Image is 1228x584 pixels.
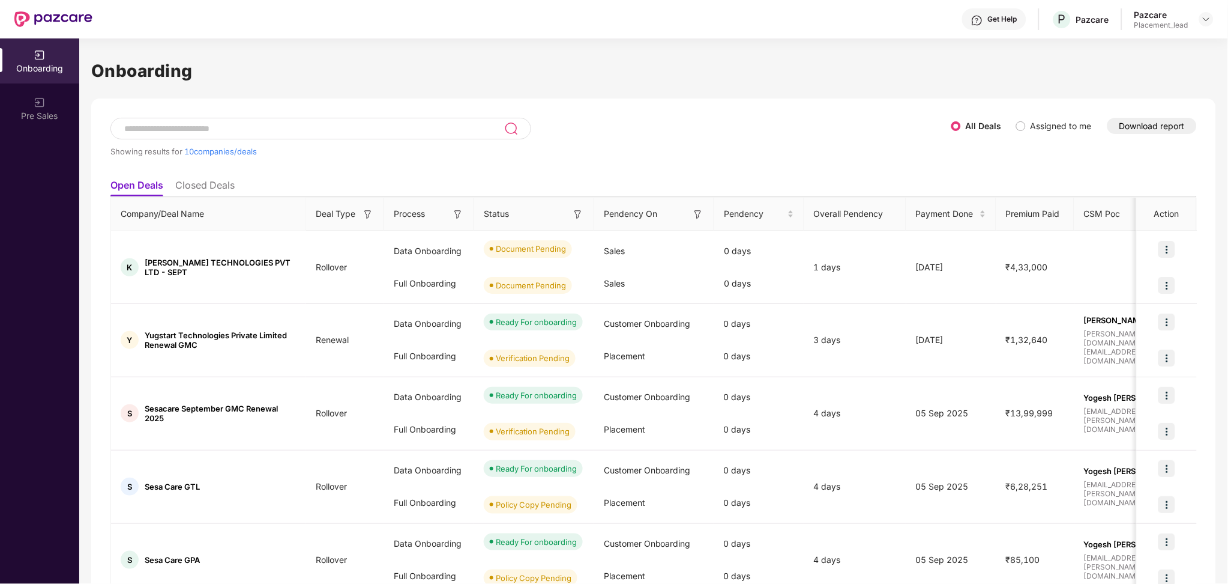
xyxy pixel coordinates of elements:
[804,261,906,274] div: 1 days
[1084,329,1185,365] span: [PERSON_NAME][DOMAIN_NAME][EMAIL_ADDRESS][DOMAIN_NAME]
[604,538,691,549] span: Customer Onboarding
[804,407,906,420] div: 4 days
[604,278,625,288] span: Sales
[804,553,906,567] div: 4 days
[1134,9,1188,20] div: Pazcare
[384,381,474,413] div: Data Onboarding
[971,14,983,26] img: svg+xml;base64,PHN2ZyBpZD0iSGVscC0zMngzMiIgeG1sbnM9Imh0dHA6Ly93d3cudzMub3JnLzIwMDAvc3ZnIiB3aWR0aD...
[1084,466,1185,476] span: Yogesh [PERSON_NAME]
[714,267,804,300] div: 0 days
[714,308,804,340] div: 0 days
[145,482,200,491] span: Sesa Care GTL
[1158,423,1175,440] img: icon
[306,408,357,418] span: Rollover
[1084,393,1185,403] span: Yogesh [PERSON_NAME]
[604,465,691,475] span: Customer Onboarding
[996,198,1074,231] th: Premium Paid
[604,571,645,581] span: Placement
[121,478,139,496] div: S
[1031,121,1092,131] label: Assigned to me
[804,480,906,493] div: 4 days
[604,318,691,329] span: Customer Onboarding
[1158,314,1175,330] img: icon
[34,97,46,109] img: svg+xml;base64,PHN2ZyB3aWR0aD0iMjAiIGhlaWdodD0iMjAiIHZpZXdCb3g9IjAgMCAyMCAyMCIgZmlsbD0ibm9uZSIgeG...
[804,198,906,231] th: Overall Pendency
[714,487,804,519] div: 0 days
[906,261,996,274] div: [DATE]
[692,208,704,221] img: svg+xml;base64,PHN2ZyB3aWR0aD0iMTYiIGhlaWdodD0iMTYiIHZpZXdCb3g9IjAgMCAxNiAxNiIgZmlsbD0ibm9uZSIgeG...
[724,207,785,221] span: Pendency
[604,392,691,402] span: Customer Onboarding
[1084,207,1121,221] span: CSM Poc
[111,198,306,231] th: Company/Deal Name
[1084,540,1185,549] span: Yogesh [PERSON_NAME]
[1158,387,1175,404] img: icon
[1202,14,1211,24] img: svg+xml;base64,PHN2ZyBpZD0iRHJvcGRvd24tMzJ4MzIiIHhtbG5zPSJodHRwOi8vd3d3LnczLm9yZy8yMDAwL3N2ZyIgd2...
[384,487,474,519] div: Full Onboarding
[1084,553,1185,580] span: [EMAIL_ADDRESS][PERSON_NAME][DOMAIN_NAME]
[110,179,163,196] li: Open Deals
[1158,496,1175,513] img: icon
[906,553,996,567] div: 05 Sep 2025
[496,352,570,364] div: Verification Pending
[916,207,977,221] span: Payment Done
[121,551,139,569] div: S
[384,308,474,340] div: Data Onboarding
[714,235,804,267] div: 0 days
[1137,198,1197,231] th: Action
[362,208,374,221] img: svg+xml;base64,PHN2ZyB3aWR0aD0iMTYiIGhlaWdodD0iMTYiIHZpZXdCb3g9IjAgMCAxNiAxNiIgZmlsbD0ibm9uZSIgeG...
[714,381,804,413] div: 0 days
[384,267,474,300] div: Full Onboarding
[384,528,474,560] div: Data Onboarding
[34,49,46,61] img: svg+xml;base64,PHN2ZyB3aWR0aD0iMjAiIGhlaWdodD0iMjAiIHZpZXdCb3g9IjAgMCAyMCAyMCIgZmlsbD0ibm9uZSIgeG...
[1107,118,1197,134] button: Download report
[1158,350,1175,367] img: icon
[121,404,139,422] div: S
[504,121,518,136] img: svg+xml;base64,PHN2ZyB3aWR0aD0iMjQiIGhlaWdodD0iMjUiIHZpZXdCb3g9IjAgMCAyNCAyNSIgZmlsbD0ibm9uZSIgeG...
[496,499,571,511] div: Policy Copy Pending
[1076,14,1109,25] div: Pazcare
[1158,277,1175,294] img: icon
[714,340,804,373] div: 0 days
[496,572,571,584] div: Policy Copy Pending
[496,536,577,548] div: Ready For onboarding
[604,424,645,434] span: Placement
[996,408,1063,418] span: ₹13,99,999
[14,11,92,27] img: New Pazcare Logo
[906,407,996,420] div: 05 Sep 2025
[384,235,474,267] div: Data Onboarding
[714,528,804,560] div: 0 days
[996,481,1058,491] span: ₹6,28,251
[714,454,804,487] div: 0 days
[604,351,645,361] span: Placement
[1158,460,1175,477] img: icon
[496,243,566,255] div: Document Pending
[604,497,645,508] span: Placement
[572,208,584,221] img: svg+xml;base64,PHN2ZyB3aWR0aD0iMTYiIGhlaWdodD0iMTYiIHZpZXdCb3g9IjAgMCAxNiAxNiIgZmlsbD0ibm9uZSIgeG...
[496,389,577,401] div: Ready For onboarding
[306,555,357,565] span: Rollover
[384,340,474,373] div: Full Onboarding
[996,335,1058,345] span: ₹1,32,640
[496,463,577,475] div: Ready For onboarding
[121,331,139,349] div: Y
[145,258,296,277] span: [PERSON_NAME] TECHNOLOGIES PVT LTD - SEPT
[184,147,257,156] span: 10 companies/deals
[906,333,996,347] div: [DATE]
[604,246,625,256] span: Sales
[1158,534,1175,550] img: icon
[496,279,566,291] div: Document Pending
[175,179,235,196] li: Closed Deals
[496,425,570,437] div: Verification Pending
[384,413,474,446] div: Full Onboarding
[996,262,1058,272] span: ₹4,33,000
[316,207,355,221] span: Deal Type
[306,481,357,491] span: Rollover
[804,333,906,347] div: 3 days
[145,555,200,565] span: Sesa Care GPA
[484,207,509,221] span: Status
[452,208,464,221] img: svg+xml;base64,PHN2ZyB3aWR0aD0iMTYiIGhlaWdodD0iMTYiIHZpZXdCb3g9IjAgMCAxNiAxNiIgZmlsbD0ibm9uZSIgeG...
[966,121,1002,131] label: All Deals
[906,480,996,493] div: 05 Sep 2025
[604,207,657,221] span: Pendency On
